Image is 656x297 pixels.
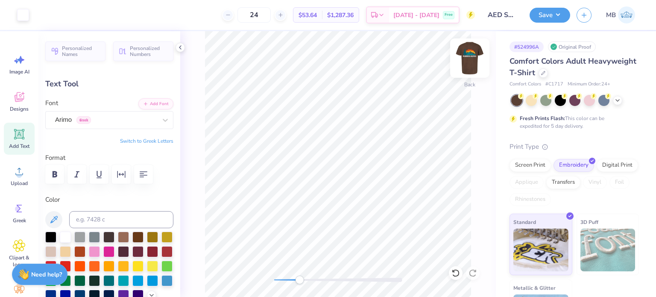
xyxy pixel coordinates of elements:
[580,229,635,271] img: 3D Puff
[510,56,636,78] span: Comfort Colors Adult Heavyweight T-Shirt
[69,211,173,228] input: e.g. 7428 c
[113,41,173,61] button: Personalized Numbers
[5,254,33,268] span: Clipart & logos
[510,193,551,206] div: Rhinestones
[327,11,354,20] span: $1,287.36
[606,10,616,20] span: MB
[510,81,541,88] span: Comfort Colors
[513,229,568,271] img: Standard
[510,142,639,152] div: Print Type
[530,8,570,23] button: Save
[237,7,271,23] input: – –
[597,159,638,172] div: Digital Print
[138,98,173,109] button: Add Font
[513,218,536,226] span: Standard
[295,276,304,284] div: Accessibility label
[45,153,173,163] label: Format
[9,68,29,75] span: Image AI
[62,45,100,57] span: Personalized Names
[31,271,62,279] strong: Need help?
[481,6,523,24] input: Untitled Design
[45,41,105,61] button: Personalized Names
[513,283,556,292] span: Metallic & Glitter
[393,11,439,20] span: [DATE] - [DATE]
[548,41,596,52] div: Original Proof
[13,217,26,224] span: Greek
[553,159,594,172] div: Embroidery
[299,11,317,20] span: $53.64
[130,45,168,57] span: Personalized Numbers
[520,115,625,130] div: This color can be expedited for 5 day delivery.
[45,78,173,90] div: Text Tool
[583,176,607,189] div: Vinyl
[546,176,580,189] div: Transfers
[520,115,565,122] strong: Fresh Prints Flash:
[609,176,630,189] div: Foil
[120,138,173,144] button: Switch to Greek Letters
[568,81,610,88] span: Minimum Order: 24 +
[510,176,544,189] div: Applique
[9,143,29,150] span: Add Text
[510,159,551,172] div: Screen Print
[45,98,58,108] label: Font
[545,81,563,88] span: # C1717
[464,81,475,88] div: Back
[10,106,29,112] span: Designs
[618,6,635,24] img: Marianne Bagtang
[510,41,544,52] div: # 524996A
[580,218,598,226] span: 3D Puff
[11,180,28,187] span: Upload
[445,12,453,18] span: Free
[602,6,639,24] a: MB
[453,41,487,75] img: Back
[45,195,173,205] label: Color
